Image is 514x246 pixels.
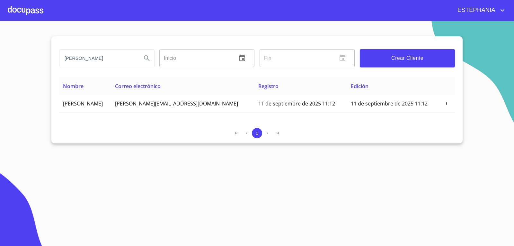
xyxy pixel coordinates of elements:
span: Crear Cliente [365,54,450,63]
button: Crear Cliente [360,49,455,67]
span: Correo electrónico [115,83,161,90]
button: 1 [252,128,262,138]
button: account of current user [453,5,506,15]
span: [PERSON_NAME][EMAIL_ADDRESS][DOMAIN_NAME] [115,100,238,107]
span: [PERSON_NAME] [63,100,103,107]
span: Registro [258,83,279,90]
span: 11 de septiembre de 2025 11:12 [258,100,335,107]
button: Search [139,50,155,66]
span: 1 [256,131,258,136]
input: search [59,50,137,67]
span: Edición [351,83,368,90]
span: 11 de septiembre de 2025 11:12 [351,100,428,107]
span: Nombre [63,83,84,90]
span: ESTEPHANIA [453,5,499,15]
